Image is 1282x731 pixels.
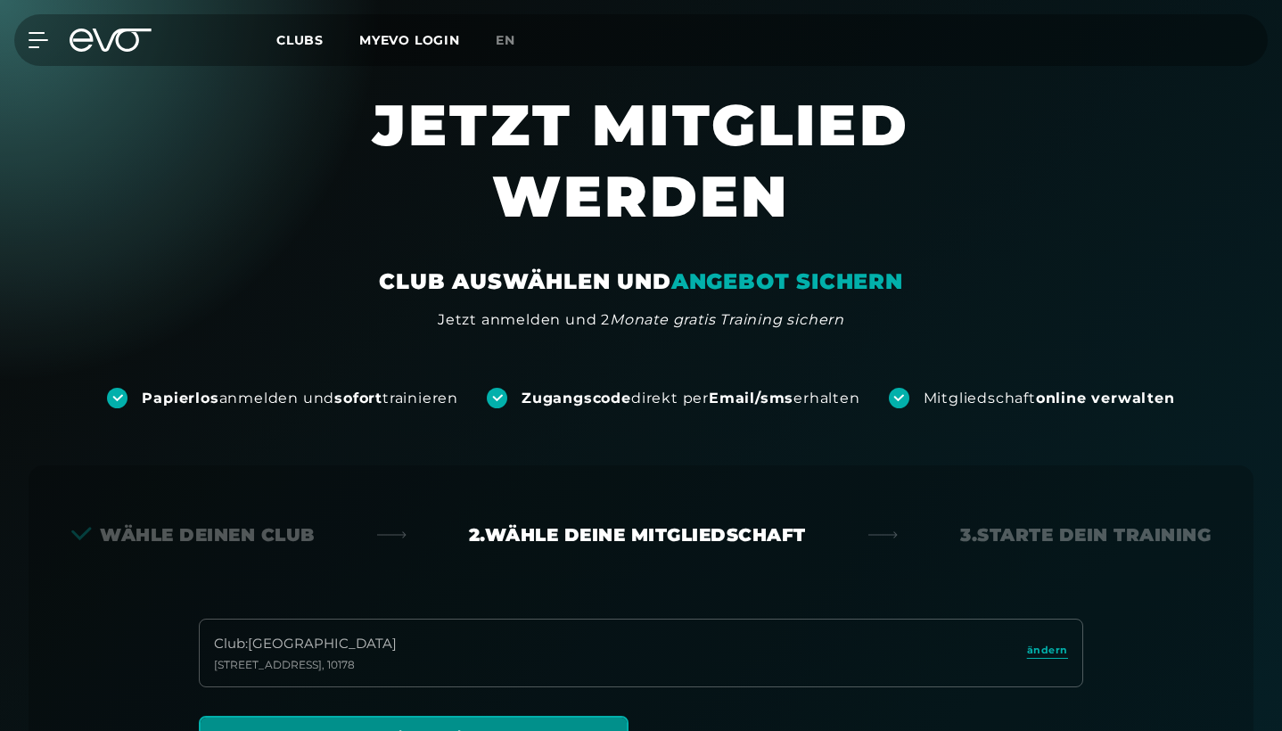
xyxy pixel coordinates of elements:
[960,522,1211,547] div: 3. Starte dein Training
[231,89,1051,267] h1: JETZT MITGLIED WERDEN
[496,30,537,51] a: en
[276,32,324,48] span: Clubs
[276,31,359,48] a: Clubs
[214,658,397,672] div: [STREET_ADDRESS] , 10178
[1027,643,1068,658] span: ändern
[214,634,397,654] div: Club : [GEOGRAPHIC_DATA]
[522,389,859,408] div: direkt per erhalten
[1027,643,1068,663] a: ändern
[142,390,218,407] strong: Papierlos
[496,32,515,48] span: en
[610,311,844,328] em: Monate gratis Training sichern
[469,522,806,547] div: 2. Wähle deine Mitgliedschaft
[359,32,460,48] a: MYEVO LOGIN
[522,390,631,407] strong: Zugangscode
[709,390,793,407] strong: Email/sms
[924,389,1175,408] div: Mitgliedschaft
[142,389,458,408] div: anmelden und trainieren
[71,522,315,547] div: Wähle deinen Club
[671,268,903,294] em: ANGEBOT SICHERN
[379,267,902,296] div: CLUB AUSWÄHLEN UND
[438,309,844,331] div: Jetzt anmelden und 2
[1036,390,1175,407] strong: online verwalten
[334,390,382,407] strong: sofort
